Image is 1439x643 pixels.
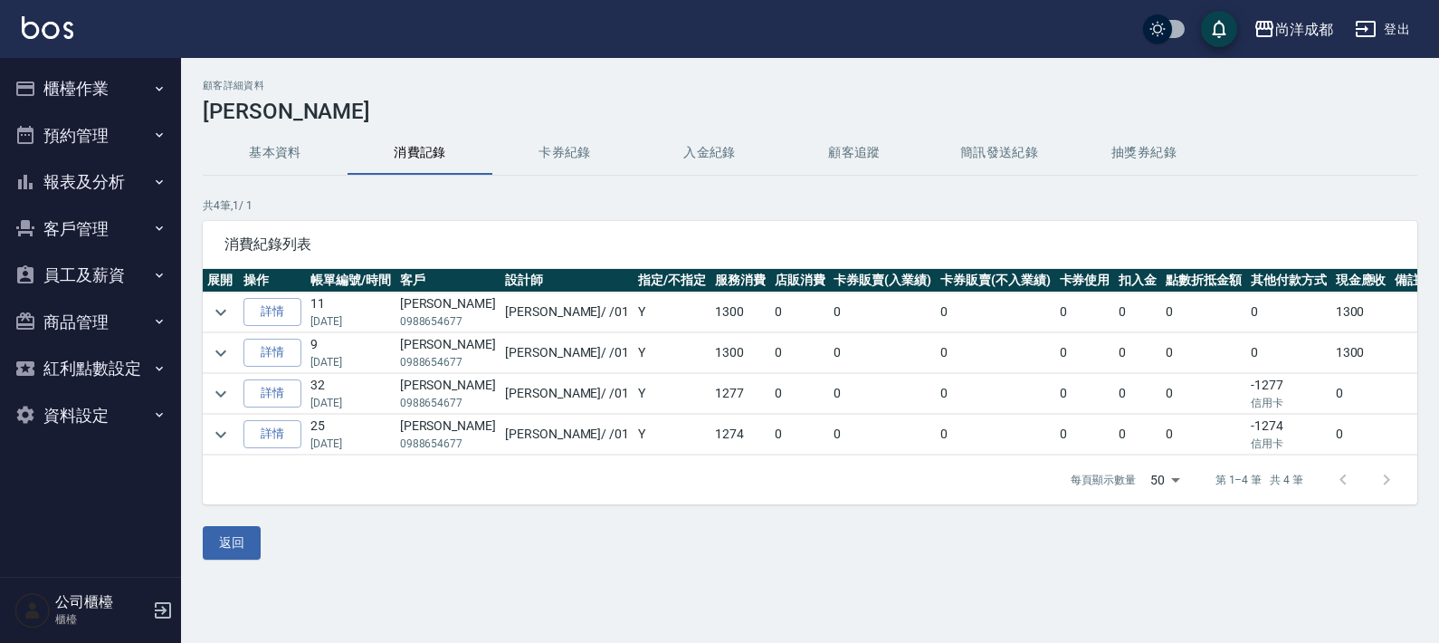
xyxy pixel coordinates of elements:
td: 1300 [1331,293,1391,332]
button: 基本資料 [203,131,348,175]
td: -1277 [1246,374,1331,414]
td: 0 [829,333,936,373]
td: 0 [770,293,830,332]
td: 1300 [710,293,770,332]
button: 客戶管理 [7,206,174,253]
button: 返回 [203,526,261,560]
td: 0 [1114,333,1161,373]
button: save [1201,11,1237,47]
th: 卡券販賣(入業績) [829,269,936,293]
td: 11 [306,293,395,332]
button: 抽獎券紀錄 [1072,131,1216,175]
h2: 顧客詳細資料 [203,80,1417,91]
button: 資料設定 [7,392,174,439]
td: 0 [1114,293,1161,332]
button: expand row [207,340,234,367]
button: 報表及分析 [7,158,174,206]
a: 詳情 [243,298,301,326]
td: [PERSON_NAME] / /01 [500,374,634,414]
td: 1277 [710,374,770,414]
td: 0 [1246,333,1331,373]
td: [PERSON_NAME] / /01 [500,293,634,332]
th: 帳單編號/時間 [306,269,395,293]
a: 詳情 [243,420,301,448]
p: 0988654677 [400,436,496,452]
td: 0 [1114,374,1161,414]
th: 店販消費 [770,269,830,293]
td: 1300 [710,333,770,373]
td: 0 [1055,293,1115,332]
p: 每頁顯示數量 [1071,472,1136,488]
p: 0988654677 [400,354,496,370]
h5: 公司櫃檯 [55,593,148,611]
td: 0 [1055,415,1115,455]
th: 點數折抵金額 [1161,269,1246,293]
td: 0 [936,333,1055,373]
td: 0 [1161,374,1246,414]
td: -1274 [1246,415,1331,455]
p: 共 4 筆, 1 / 1 [203,197,1417,214]
td: [PERSON_NAME] / /01 [500,415,634,455]
td: 0 [1055,333,1115,373]
td: [PERSON_NAME] [395,374,500,414]
td: 0 [936,415,1055,455]
a: 詳情 [243,379,301,408]
td: 0 [1055,374,1115,414]
p: 第 1–4 筆 共 4 筆 [1215,472,1303,488]
th: 服務消費 [710,269,770,293]
button: 登出 [1348,13,1417,46]
th: 客戶 [395,269,500,293]
td: 0 [1246,293,1331,332]
td: [PERSON_NAME] [395,333,500,373]
td: Y [634,333,710,373]
th: 展開 [203,269,239,293]
button: expand row [207,421,234,448]
td: [PERSON_NAME] / /01 [500,333,634,373]
img: Logo [22,16,73,39]
td: [PERSON_NAME] [395,293,500,332]
td: 0 [1161,333,1246,373]
button: 紅利點數設定 [7,345,174,392]
div: 50 [1143,456,1186,504]
td: [PERSON_NAME] [395,415,500,455]
td: 0 [1161,293,1246,332]
td: 0 [829,293,936,332]
td: 0 [936,293,1055,332]
img: Person [14,592,51,629]
td: 0 [770,415,830,455]
span: 消費紀錄列表 [224,235,1396,254]
p: 0988654677 [400,395,496,411]
button: expand row [207,299,234,326]
td: 0 [936,374,1055,414]
th: 扣入金 [1114,269,1161,293]
button: 員工及薪資 [7,252,174,299]
td: Y [634,293,710,332]
p: 信用卡 [1251,436,1327,452]
td: Y [634,374,710,414]
p: 櫃檯 [55,611,148,628]
p: 0988654677 [400,313,496,330]
td: 0 [770,374,830,414]
a: 詳情 [243,339,301,367]
p: [DATE] [310,354,391,370]
button: expand row [207,380,234,408]
th: 操作 [239,269,306,293]
button: 簡訊發送紀錄 [927,131,1072,175]
button: 櫃檯作業 [7,65,174,112]
td: 0 [1331,415,1391,455]
td: 0 [770,333,830,373]
td: Y [634,415,710,455]
th: 現金應收 [1331,269,1391,293]
th: 設計師 [500,269,634,293]
td: 0 [1331,374,1391,414]
button: 顧客追蹤 [782,131,927,175]
th: 備註 [1390,269,1425,293]
td: 0 [829,415,936,455]
th: 指定/不指定 [634,269,710,293]
button: 入金紀錄 [637,131,782,175]
td: 1274 [710,415,770,455]
h3: [PERSON_NAME] [203,99,1417,124]
td: 9 [306,333,395,373]
p: [DATE] [310,436,391,452]
p: [DATE] [310,395,391,411]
